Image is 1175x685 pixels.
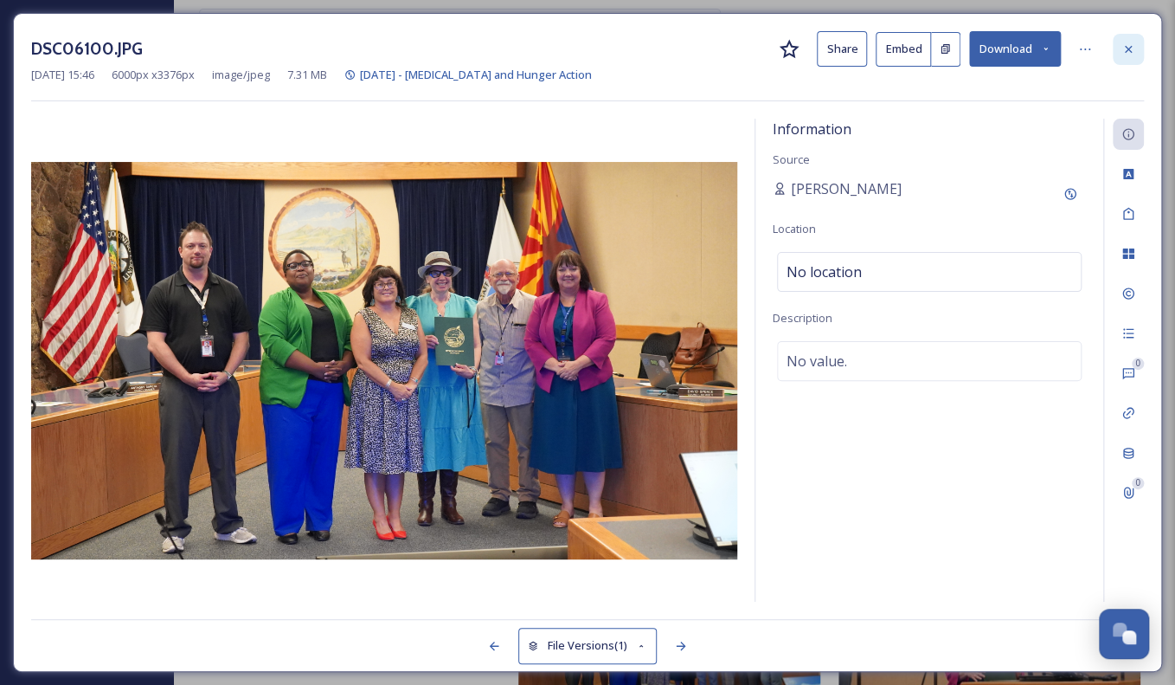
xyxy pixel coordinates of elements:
[360,67,592,82] span: [DATE] - [MEDICAL_DATA] and Hunger Action
[212,67,270,83] span: image/jpeg
[876,32,931,67] button: Embed
[787,262,862,282] span: No location
[773,310,832,326] span: Description
[773,120,851,139] span: Information
[31,67,94,83] span: [DATE] 15:46
[1132,477,1144,489] div: 0
[287,67,327,83] span: 7.31 MB
[112,67,195,83] span: 6000 px x 3376 px
[817,31,867,67] button: Share
[791,178,902,199] span: [PERSON_NAME]
[773,221,816,236] span: Location
[1132,358,1144,370] div: 0
[787,351,847,372] span: No value.
[969,31,1061,67] button: Download
[773,152,810,167] span: Source
[518,628,657,663] button: File Versions(1)
[1099,609,1149,659] button: Open Chat
[31,36,143,61] h3: DSC06100.JPG
[31,162,737,559] img: DSC06100.JPG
